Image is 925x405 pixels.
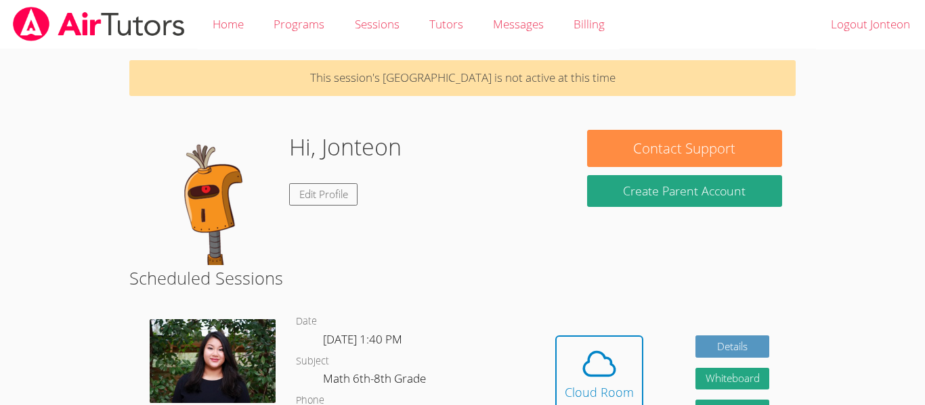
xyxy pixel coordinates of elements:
h1: Hi, Jonteon [289,130,402,164]
img: IMG_0561.jpeg [150,319,276,403]
h2: Scheduled Sessions [129,265,796,291]
a: Details [695,335,770,358]
span: Messages [493,16,544,32]
div: Cloud Room [565,383,634,402]
button: Contact Support [587,130,782,167]
img: default.png [143,130,278,265]
a: Edit Profile [289,183,358,206]
button: Whiteboard [695,368,770,390]
dd: Math 6th-8th Grade [323,369,429,392]
p: This session's [GEOGRAPHIC_DATA] is not active at this time [129,60,796,96]
img: airtutors_banner-c4298cdbf04f3fff15de1276eac7730deb9818008684d7c2e4769d2f7ddbe033.png [12,7,186,41]
span: [DATE] 1:40 PM [323,331,402,347]
dt: Date [296,313,317,330]
dt: Subject [296,353,329,370]
button: Create Parent Account [587,175,782,207]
